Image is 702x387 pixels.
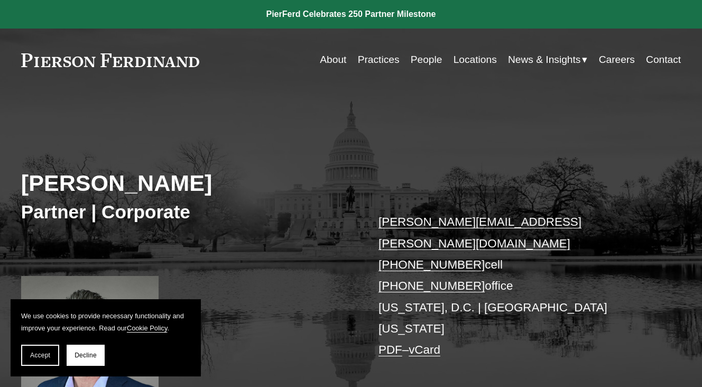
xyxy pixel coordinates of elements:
[411,50,442,70] a: People
[378,211,653,361] p: cell office [US_STATE], D.C. | [GEOGRAPHIC_DATA][US_STATE] –
[358,50,400,70] a: Practices
[378,258,485,271] a: [PHONE_NUMBER]
[21,169,351,197] h2: [PERSON_NAME]
[646,50,681,70] a: Contact
[454,50,497,70] a: Locations
[508,50,587,70] a: folder dropdown
[11,299,201,376] section: Cookie banner
[378,343,402,356] a: PDF
[378,279,485,292] a: [PHONE_NUMBER]
[409,343,440,356] a: vCard
[320,50,346,70] a: About
[599,50,635,70] a: Careers
[21,310,190,334] p: We use cookies to provide necessary functionality and improve your experience. Read our .
[127,324,168,332] a: Cookie Policy
[21,200,351,223] h3: Partner | Corporate
[30,352,50,359] span: Accept
[75,352,97,359] span: Decline
[508,51,580,69] span: News & Insights
[378,215,581,250] a: [PERSON_NAME][EMAIL_ADDRESS][PERSON_NAME][DOMAIN_NAME]
[67,345,105,366] button: Decline
[21,345,59,366] button: Accept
